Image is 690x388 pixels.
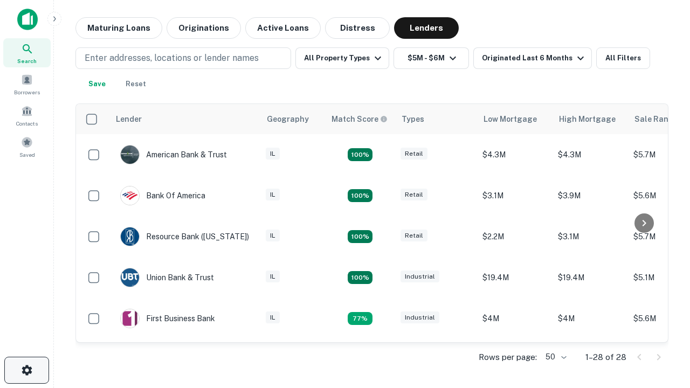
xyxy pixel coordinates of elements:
[477,175,553,216] td: $3.1M
[401,230,427,242] div: Retail
[116,113,142,126] div: Lender
[395,104,477,134] th: Types
[348,148,372,161] div: Matching Properties: 7, hasApolloMatch: undefined
[348,312,372,325] div: Matching Properties: 3, hasApolloMatch: undefined
[167,17,241,39] button: Originations
[401,148,427,160] div: Retail
[401,271,439,283] div: Industrial
[394,47,469,69] button: $5M - $6M
[14,88,40,96] span: Borrowers
[477,257,553,298] td: $19.4M
[266,311,280,324] div: IL
[484,113,537,126] div: Low Mortgage
[17,57,37,65] span: Search
[325,17,390,39] button: Distress
[266,271,280,283] div: IL
[541,349,568,365] div: 50
[332,113,388,125] div: Capitalize uses an advanced AI algorithm to match your search with the best lender. The match sco...
[479,351,537,364] p: Rows per page:
[245,17,321,39] button: Active Loans
[477,298,553,339] td: $4M
[3,132,51,161] a: Saved
[473,47,592,69] button: Originated Last 6 Months
[3,101,51,130] a: Contacts
[401,189,427,201] div: Retail
[260,104,325,134] th: Geography
[482,52,587,65] div: Originated Last 6 Months
[3,70,51,99] a: Borrowers
[120,227,249,246] div: Resource Bank ([US_STATE])
[121,309,139,328] img: picture
[266,230,280,242] div: IL
[75,17,162,39] button: Maturing Loans
[19,150,35,159] span: Saved
[121,268,139,287] img: picture
[295,47,389,69] button: All Property Types
[119,73,153,95] button: Reset
[553,298,628,339] td: $4M
[553,175,628,216] td: $3.9M
[348,271,372,284] div: Matching Properties: 4, hasApolloMatch: undefined
[121,227,139,246] img: picture
[85,52,259,65] p: Enter addresses, locations or lender names
[121,145,139,164] img: picture
[332,113,385,125] h6: Match Score
[596,47,650,69] button: All Filters
[553,339,628,380] td: $4.2M
[120,268,214,287] div: Union Bank & Trust
[348,189,372,202] div: Matching Properties: 4, hasApolloMatch: undefined
[401,311,439,324] div: Industrial
[553,216,628,257] td: $3.1M
[3,38,51,67] a: Search
[325,104,395,134] th: Capitalize uses an advanced AI algorithm to match your search with the best lender. The match sco...
[553,104,628,134] th: High Mortgage
[636,267,690,319] iframe: Chat Widget
[16,119,38,128] span: Contacts
[402,113,424,126] div: Types
[109,104,260,134] th: Lender
[559,113,616,126] div: High Mortgage
[80,73,114,95] button: Save your search to get updates of matches that match your search criteria.
[553,134,628,175] td: $4.3M
[120,186,205,205] div: Bank Of America
[120,309,215,328] div: First Business Bank
[120,145,227,164] div: American Bank & Trust
[553,257,628,298] td: $19.4M
[477,216,553,257] td: $2.2M
[477,339,553,380] td: $3.9M
[17,9,38,30] img: capitalize-icon.png
[121,186,139,205] img: picture
[266,148,280,160] div: IL
[266,189,280,201] div: IL
[75,47,291,69] button: Enter addresses, locations or lender names
[394,17,459,39] button: Lenders
[267,113,309,126] div: Geography
[585,351,626,364] p: 1–28 of 28
[477,134,553,175] td: $4.3M
[348,230,372,243] div: Matching Properties: 4, hasApolloMatch: undefined
[477,104,553,134] th: Low Mortgage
